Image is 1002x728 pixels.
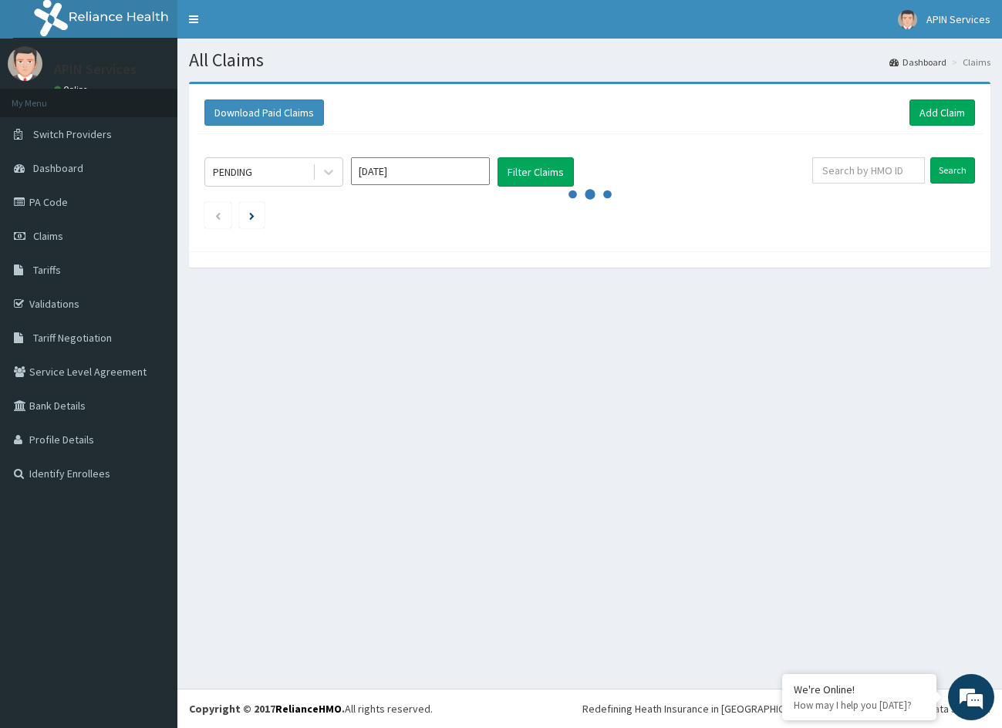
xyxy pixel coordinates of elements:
[54,84,91,95] a: Online
[214,208,221,222] a: Previous page
[889,56,946,69] a: Dashboard
[33,263,61,277] span: Tariffs
[275,702,342,716] a: RelianceHMO
[582,701,990,716] div: Redefining Heath Insurance in [GEOGRAPHIC_DATA] using Telemedicine and Data Science!
[812,157,925,184] input: Search by HMO ID
[33,229,63,243] span: Claims
[898,10,917,29] img: User Image
[204,99,324,126] button: Download Paid Claims
[909,99,975,126] a: Add Claim
[249,208,255,222] a: Next page
[33,161,83,175] span: Dashboard
[948,56,990,69] li: Claims
[794,682,925,696] div: We're Online!
[33,331,112,345] span: Tariff Negotiation
[8,46,42,81] img: User Image
[567,171,613,217] svg: audio-loading
[351,157,490,185] input: Select Month and Year
[794,699,925,712] p: How may I help you today?
[930,157,975,184] input: Search
[189,50,990,70] h1: All Claims
[926,12,990,26] span: APIN Services
[54,62,137,76] p: APIN Services
[498,157,574,187] button: Filter Claims
[189,702,345,716] strong: Copyright © 2017 .
[177,689,1002,728] footer: All rights reserved.
[33,127,112,141] span: Switch Providers
[213,164,252,180] div: PENDING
